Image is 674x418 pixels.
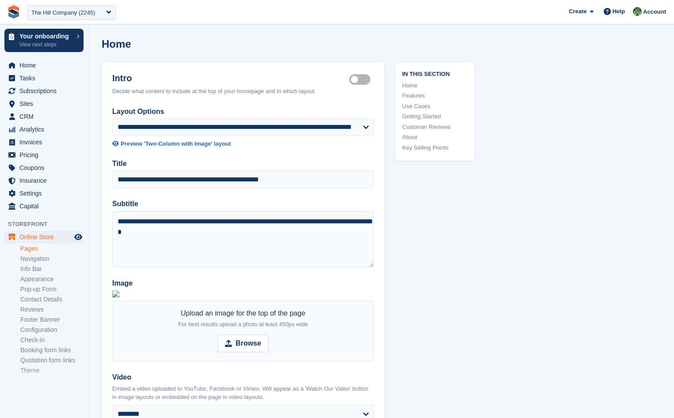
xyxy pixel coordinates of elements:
a: Features [402,91,468,100]
a: menu [4,59,84,72]
a: Info Bar [20,265,84,273]
span: Home [19,59,72,72]
a: menu [4,110,84,123]
a: Getting Started [402,112,468,121]
span: Account [643,8,666,16]
a: Your onboarding View next steps [4,29,84,52]
span: Storefront [8,220,88,229]
p: View next steps [19,41,72,49]
div: Preview 'Two-Column with Image' layout [121,139,231,148]
label: Title [112,158,374,169]
span: Coupons [19,162,72,174]
a: menu [4,162,84,174]
a: Check-in [20,336,84,344]
a: Navigation [20,255,84,263]
a: About [402,133,468,142]
a: Contact Details [20,295,84,304]
span: Tasks [19,72,72,84]
img: illustration.png [112,290,119,297]
a: Quotation form links [20,356,84,365]
span: Pricing [19,149,72,161]
a: Home [402,81,468,90]
a: menu [4,85,84,97]
a: menu [4,98,84,110]
span: Sites [19,98,72,110]
div: The Hill Company (2245) [31,8,95,17]
span: Help [613,7,625,16]
a: menu [4,174,84,187]
h2: Intro [112,73,349,83]
a: Key Selling Points [402,143,468,152]
h1: Home [102,38,131,50]
p: Embed a video uploaded to YouTube, Facebook or Vimeo. Will appear as a 'Watch Our Video' button i... [112,384,374,402]
input: Browse [217,335,269,352]
a: Preview store [73,232,84,242]
a: Pop-up Form [20,285,84,294]
a: menu [4,149,84,161]
div: Upload an image for the top of the page [178,308,308,329]
a: Appearance [20,275,84,283]
label: Subtitle [112,199,374,209]
a: menu [4,123,84,136]
span: Analytics [19,123,72,136]
span: In this section [402,69,468,78]
div: Decide what content to include at the top of your homepage and in which layout. [112,87,374,96]
a: Use Cases [402,102,468,111]
p: Your onboarding [19,33,72,39]
a: menu [4,200,84,212]
span: Invoices [19,136,72,148]
a: menu [4,187,84,200]
a: Footer Banner [20,316,84,324]
a: menu [4,72,84,84]
a: Pages [20,245,84,253]
strong: Browse [236,338,261,349]
span: Online Store [19,231,72,243]
a: Reviews [20,305,84,314]
span: CRM [19,110,72,123]
span: Capital [19,200,72,212]
span: Insurance [19,174,72,187]
span: Settings [19,187,72,200]
a: Preview 'Two-Column with Image' layout [112,139,374,148]
label: Layout Options [112,106,374,117]
a: Theme [20,366,84,375]
label: Hero section active [349,79,374,80]
span: Create [569,7,586,16]
label: Video [112,372,374,383]
a: Configuration [20,326,84,334]
a: Customer Reviews [402,123,468,132]
span: Subscriptions [19,85,72,97]
a: Booking form links [20,346,84,354]
span: For best results upload a photo at least 450px wide [178,321,308,328]
a: menu [4,136,84,148]
img: stora-icon-8386f47178a22dfd0bd8f6a31ec36ba5ce8667c1dd55bd0f319d3a0aa187defe.svg [7,5,20,19]
label: Image [112,278,374,289]
img: Aaron [633,7,642,16]
a: menu [4,231,84,243]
